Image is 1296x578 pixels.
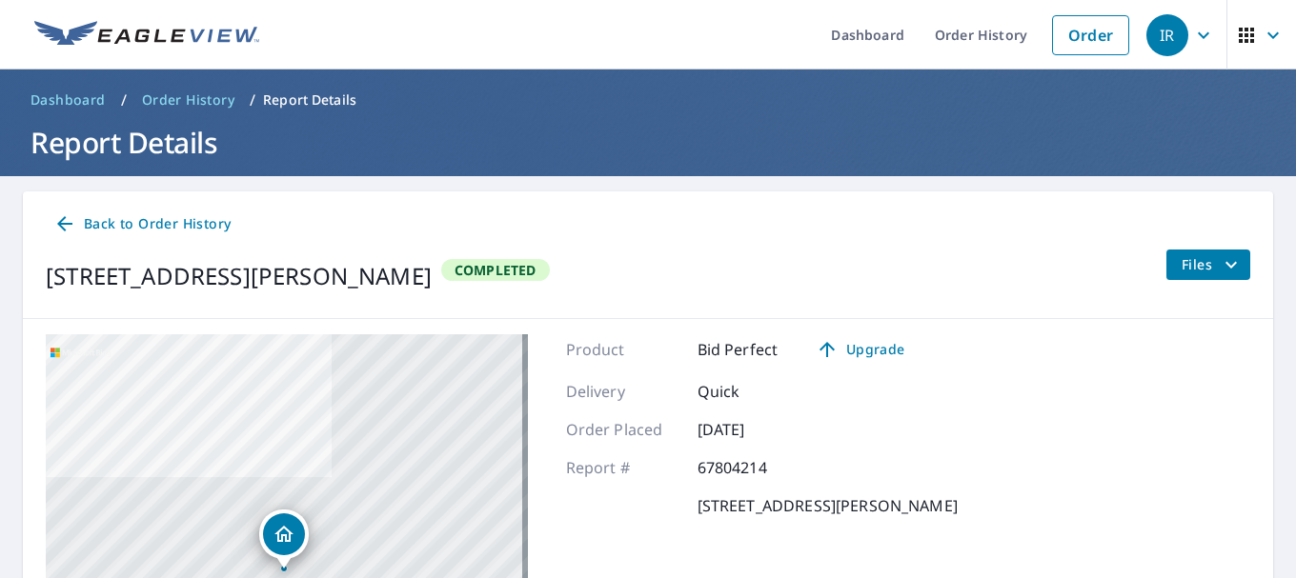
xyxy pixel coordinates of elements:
[698,380,812,403] p: Quick
[566,338,680,361] p: Product
[34,21,259,50] img: EV Logo
[566,418,680,441] p: Order Placed
[23,85,113,115] a: Dashboard
[566,380,680,403] p: Delivery
[134,85,242,115] a: Order History
[259,509,309,568] div: Dropped pin, building 1, Residential property, 11191 Ellison Wilson Rd North Palm Beach, FL 33408
[142,90,234,110] span: Order History
[46,259,432,293] div: [STREET_ADDRESS][PERSON_NAME]
[30,90,106,110] span: Dashboard
[812,338,908,361] span: Upgrade
[1182,253,1243,276] span: Files
[121,89,127,111] li: /
[1146,14,1188,56] div: IR
[23,85,1273,115] nav: breadcrumb
[53,212,231,236] span: Back to Order History
[698,338,779,361] p: Bid Perfect
[1052,15,1129,55] a: Order
[698,456,812,479] p: 67804214
[46,207,238,242] a: Back to Order History
[698,418,812,441] p: [DATE]
[800,334,920,365] a: Upgrade
[263,90,356,110] p: Report Details
[443,261,548,279] span: Completed
[250,89,255,111] li: /
[1165,249,1250,280] button: filesDropdownBtn-67804214
[23,123,1273,162] h1: Report Details
[698,494,958,517] p: [STREET_ADDRESS][PERSON_NAME]
[566,456,680,479] p: Report #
